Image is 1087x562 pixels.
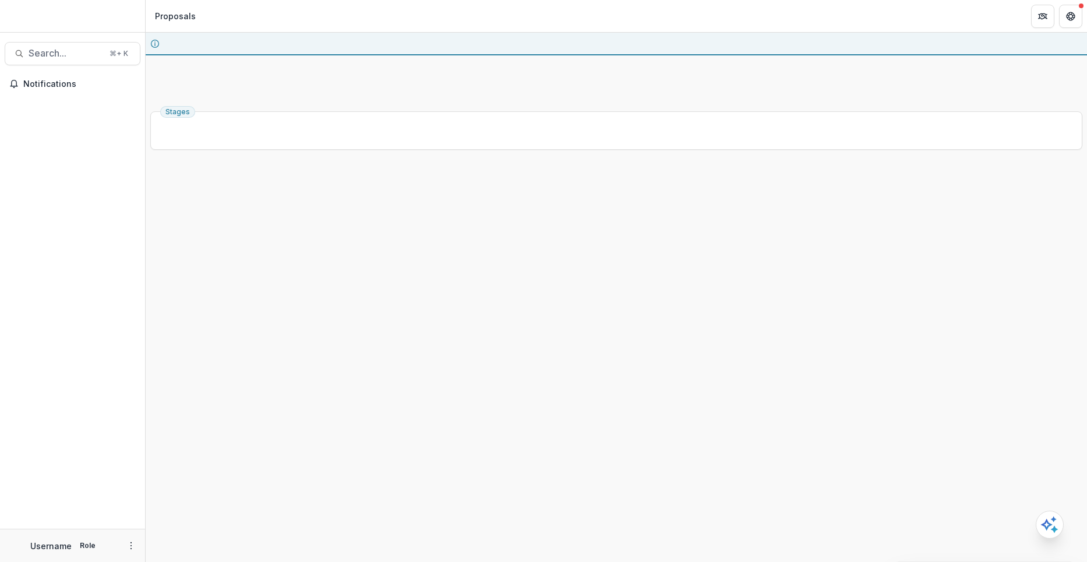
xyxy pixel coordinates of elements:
[124,539,138,553] button: More
[165,108,190,116] span: Stages
[107,47,130,60] div: ⌘ + K
[1059,5,1082,28] button: Get Help
[155,10,196,22] div: Proposals
[30,540,72,552] p: Username
[76,540,99,551] p: Role
[23,79,136,89] span: Notifications
[1036,511,1064,539] button: Open AI Assistant
[29,48,103,59] span: Search...
[5,42,140,65] button: Search...
[5,75,140,93] button: Notifications
[150,8,200,24] nav: breadcrumb
[1031,5,1054,28] button: Partners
